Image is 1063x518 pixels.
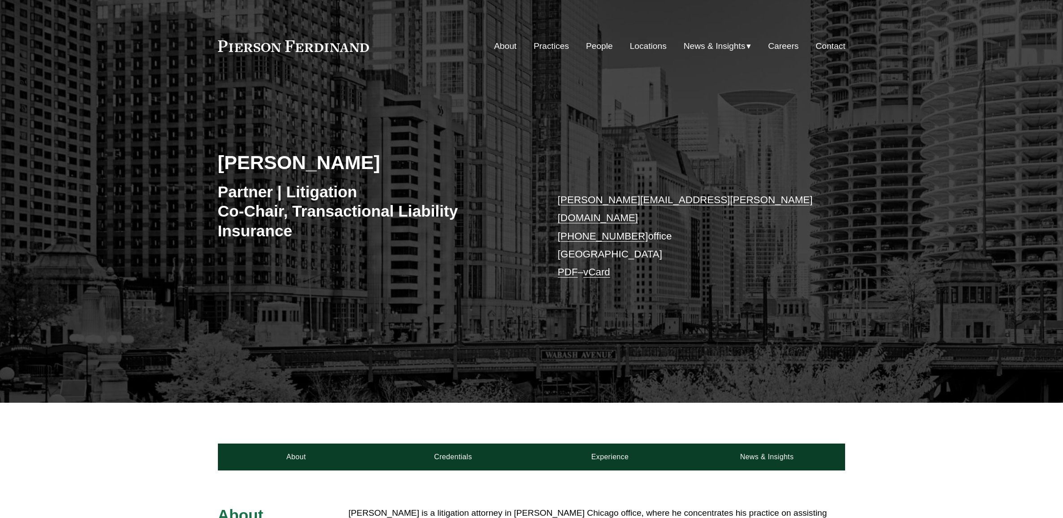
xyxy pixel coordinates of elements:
a: folder dropdown [684,38,751,55]
h3: Partner | Litigation Co-Chair, Transactional Liability Insurance [218,182,532,241]
h2: [PERSON_NAME] [218,151,532,174]
span: News & Insights [684,39,746,54]
a: Careers [768,38,798,55]
p: office [GEOGRAPHIC_DATA] – [558,191,819,282]
a: Contact [816,38,845,55]
a: People [586,38,613,55]
a: [PHONE_NUMBER] [558,231,648,242]
a: News & Insights [688,444,845,470]
a: PDF [558,266,578,278]
a: Locations [630,38,667,55]
a: Practices [534,38,569,55]
a: About [494,38,516,55]
a: [PERSON_NAME][EMAIL_ADDRESS][PERSON_NAME][DOMAIN_NAME] [558,194,813,223]
a: Experience [532,444,689,470]
a: Credentials [375,444,532,470]
a: About [218,444,375,470]
a: vCard [583,266,610,278]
